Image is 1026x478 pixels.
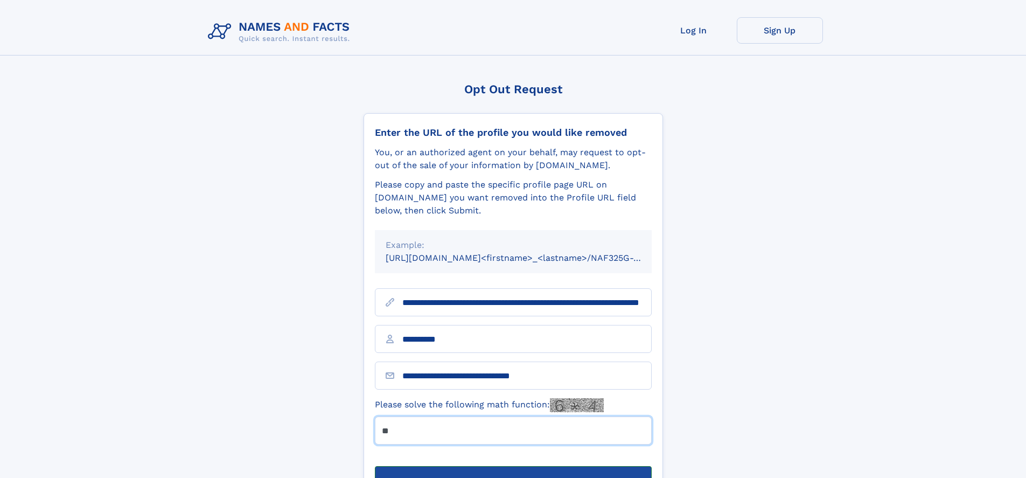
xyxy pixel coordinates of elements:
[375,178,652,217] div: Please copy and paste the specific profile page URL on [DOMAIN_NAME] you want removed into the Pr...
[386,253,672,263] small: [URL][DOMAIN_NAME]<firstname>_<lastname>/NAF325G-xxxxxxxx
[375,127,652,138] div: Enter the URL of the profile you would like removed
[737,17,823,44] a: Sign Up
[375,398,604,412] label: Please solve the following math function:
[204,17,359,46] img: Logo Names and Facts
[651,17,737,44] a: Log In
[375,146,652,172] div: You, or an authorized agent on your behalf, may request to opt-out of the sale of your informatio...
[386,239,641,252] div: Example:
[364,82,663,96] div: Opt Out Request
